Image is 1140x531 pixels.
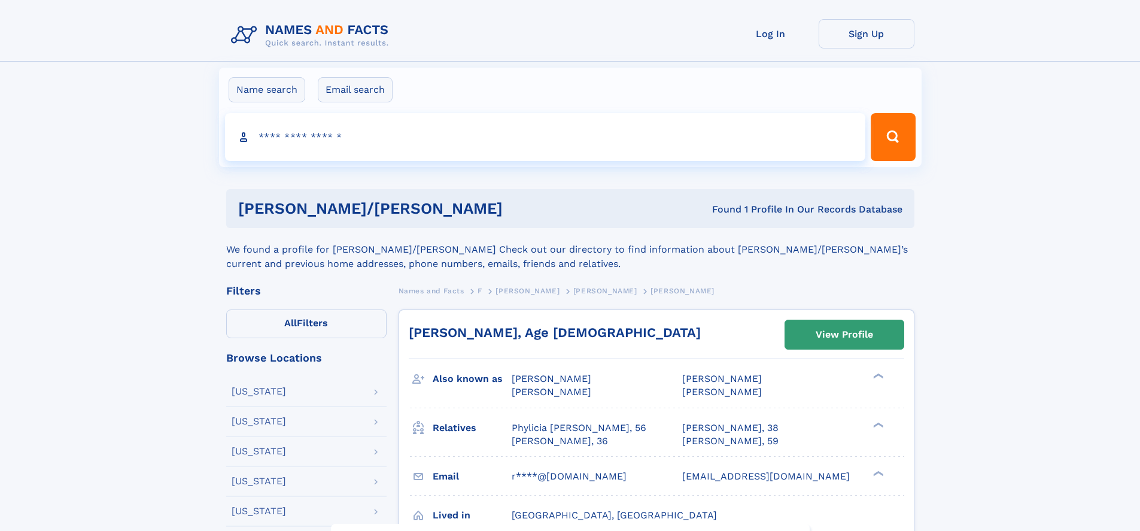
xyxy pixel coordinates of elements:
[785,320,904,349] a: View Profile
[512,435,608,448] a: [PERSON_NAME], 36
[232,417,286,426] div: [US_STATE]
[226,19,399,51] img: Logo Names and Facts
[399,283,464,298] a: Names and Facts
[226,228,914,271] div: We found a profile for [PERSON_NAME]/[PERSON_NAME] Check out our directory to find information ab...
[495,287,560,295] span: [PERSON_NAME]
[682,471,850,482] span: [EMAIL_ADDRESS][DOMAIN_NAME]
[318,77,393,102] label: Email search
[232,477,286,486] div: [US_STATE]
[650,287,715,295] span: [PERSON_NAME]
[816,321,873,348] div: View Profile
[682,435,779,448] a: [PERSON_NAME], 59
[409,325,701,340] a: [PERSON_NAME], Age [DEMOGRAPHIC_DATA]
[225,113,866,161] input: search input
[573,283,637,298] a: [PERSON_NAME]
[226,353,387,363] div: Browse Locations
[573,287,637,295] span: [PERSON_NAME]
[238,201,607,216] h1: [PERSON_NAME]/[PERSON_NAME]
[870,421,884,429] div: ❯
[512,509,717,521] span: [GEOGRAPHIC_DATA], [GEOGRAPHIC_DATA]
[870,372,884,380] div: ❯
[226,310,387,338] label: Filters
[682,421,779,435] a: [PERSON_NAME], 38
[232,506,286,516] div: [US_STATE]
[433,505,512,526] h3: Lived in
[433,418,512,438] h3: Relatives
[433,369,512,389] h3: Also known as
[819,19,914,48] a: Sign Up
[512,421,646,435] a: Phylicia [PERSON_NAME], 56
[682,373,762,384] span: [PERSON_NAME]
[232,387,286,396] div: [US_STATE]
[284,317,297,329] span: All
[512,386,591,398] span: [PERSON_NAME]
[478,287,482,295] span: F
[226,286,387,296] div: Filters
[232,447,286,456] div: [US_STATE]
[723,19,819,48] a: Log In
[229,77,305,102] label: Name search
[495,283,560,298] a: [PERSON_NAME]
[512,373,591,384] span: [PERSON_NAME]
[871,113,915,161] button: Search Button
[607,203,902,216] div: Found 1 Profile In Our Records Database
[870,469,884,477] div: ❯
[682,386,762,398] span: [PERSON_NAME]
[433,466,512,487] h3: Email
[478,283,482,298] a: F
